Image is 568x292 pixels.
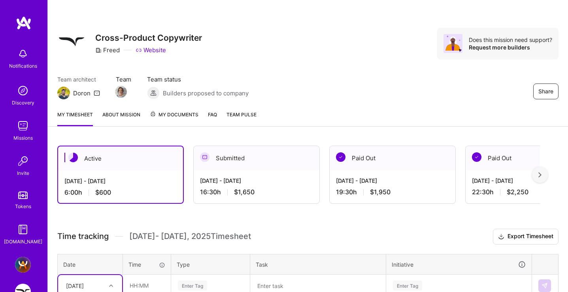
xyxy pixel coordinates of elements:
[336,188,449,196] div: 19:30 h
[95,188,111,197] span: $600
[129,231,251,241] span: [DATE] - [DATE] , 2025 Timesheet
[73,89,91,97] div: Doron
[469,44,552,51] div: Request more builders
[57,231,109,241] span: Time tracking
[95,33,202,43] h3: Cross-Product Copywriter
[16,16,32,30] img: logo
[150,110,198,126] a: My Documents
[538,87,553,95] span: Share
[542,283,548,289] img: Submit
[330,146,455,170] div: Paid Out
[370,188,391,196] span: $1,950
[200,152,209,162] img: Submitted
[15,118,31,134] img: teamwork
[200,188,313,196] div: 16:30 h
[15,257,31,273] img: A.Team - Full-stack Demand Growth team!
[95,46,120,54] div: Freed
[109,284,113,288] i: icon Chevron
[57,110,93,126] a: My timesheet
[250,254,386,275] th: Task
[115,86,127,98] img: Team Member Avatar
[9,62,37,70] div: Notifications
[226,110,257,126] a: Team Pulse
[234,188,255,196] span: $1,650
[163,89,249,97] span: Builders proposed to company
[533,83,559,99] button: Share
[15,46,31,62] img: bell
[66,281,84,290] div: [DATE]
[507,188,528,196] span: $2,250
[12,99,34,107] div: Discovery
[200,176,313,185] div: [DATE] - [DATE]
[194,146,319,170] div: Submitted
[493,229,559,245] button: Export Timesheet
[498,233,504,241] i: icon Download
[58,254,123,275] th: Date
[64,188,177,197] div: 6:00 h
[392,260,526,269] div: Initiative
[336,152,345,162] img: Paid Out
[128,260,165,269] div: Time
[208,110,217,126] a: FAQ
[443,34,462,53] img: Avatar
[538,172,542,178] img: right
[15,83,31,99] img: discovery
[171,254,250,275] th: Type
[393,279,422,292] div: Enter Tag
[95,47,102,53] i: icon CompanyGray
[472,152,481,162] img: Paid Out
[57,87,70,99] img: Team Architect
[147,75,249,83] span: Team status
[13,257,33,273] a: A.Team - Full-stack Demand Growth team!
[178,279,207,292] div: Enter Tag
[136,46,166,54] a: Website
[147,87,160,99] img: Builders proposed to company
[57,75,100,83] span: Team architect
[116,85,126,99] a: Team Member Avatar
[15,153,31,169] img: Invite
[18,192,28,199] img: tokens
[17,169,29,177] div: Invite
[336,176,449,185] div: [DATE] - [DATE]
[469,36,552,44] div: Does this mission need support?
[68,153,78,162] img: Active
[116,75,131,83] span: Team
[13,134,33,142] div: Missions
[57,28,86,56] img: Company Logo
[226,112,257,118] span: Team Pulse
[150,110,198,119] span: My Documents
[94,90,100,96] i: icon Mail
[64,177,177,185] div: [DATE] - [DATE]
[102,110,140,126] a: About Mission
[4,237,42,246] div: [DOMAIN_NAME]
[15,202,31,210] div: Tokens
[15,222,31,237] img: guide book
[58,146,183,171] div: Active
